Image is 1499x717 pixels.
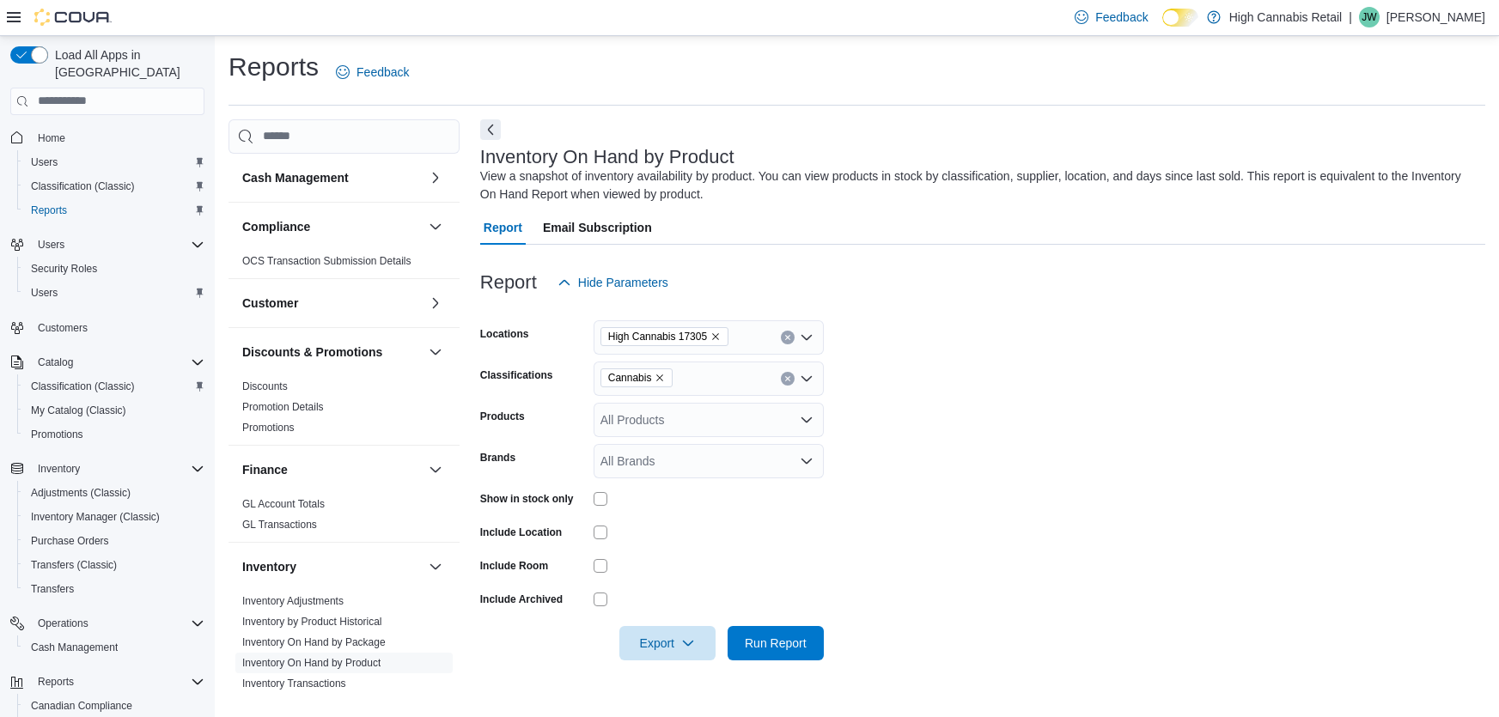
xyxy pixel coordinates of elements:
button: Discounts & Promotions [242,343,422,361]
span: Load All Apps in [GEOGRAPHIC_DATA] [48,46,204,81]
span: Cash Management [24,637,204,658]
button: Transfers [17,577,211,601]
span: Operations [31,613,204,634]
button: Security Roles [17,257,211,281]
span: Users [24,283,204,303]
p: [PERSON_NAME] [1386,7,1485,27]
a: GL Account Totals [242,498,325,510]
span: Users [38,238,64,252]
button: Cash Management [425,167,446,188]
a: Feedback [329,55,416,89]
span: High Cannabis 17305 [608,328,707,345]
span: Promotions [24,424,204,445]
span: Promotions [31,428,83,441]
span: JW [1362,7,1376,27]
span: Reports [38,675,74,689]
span: Feedback [1095,9,1148,26]
h3: Report [480,272,537,293]
span: Adjustments (Classic) [24,483,204,503]
button: Purchase Orders [17,529,211,553]
span: Run Report [745,635,807,652]
a: Users [24,283,64,303]
span: Inventory [38,462,80,476]
a: Home [31,128,72,149]
a: Classification (Classic) [24,176,142,197]
button: Inventory [31,459,87,479]
button: Reports [17,198,211,222]
button: Compliance [242,218,422,235]
button: Inventory [242,558,422,575]
span: Cannabis [608,369,652,386]
button: Export [619,626,716,660]
span: My Catalog (Classic) [31,404,126,417]
span: Canadian Compliance [31,699,132,713]
h3: Cash Management [242,169,349,186]
a: Promotions [242,422,295,434]
a: Promotion Details [242,401,324,413]
span: Hide Parameters [578,274,668,291]
a: Inventory Transactions [242,678,346,690]
span: Purchase Orders [31,534,109,548]
button: Clear input [781,331,795,344]
button: Next [480,119,501,140]
label: Show in stock only [480,492,574,506]
span: Reports [31,671,204,692]
button: Finance [425,459,446,480]
span: Customers [38,321,88,335]
button: Reports [31,671,81,692]
span: Report [484,210,522,245]
button: Remove High Cannabis 17305 from selection in this group [710,331,721,342]
button: Open list of options [800,454,813,468]
button: Operations [31,613,95,634]
div: Finance [229,494,460,542]
span: Catalog [38,355,73,369]
span: Inventory [31,459,204,479]
button: Classification (Classic) [17,174,211,198]
span: Purchase Orders [24,531,204,551]
span: Classification (Classic) [24,376,204,397]
a: My Catalog (Classic) [24,400,133,421]
a: Canadian Compliance [24,696,139,716]
button: Operations [3,611,211,635]
span: Catalog [31,352,204,373]
span: Transfers (Classic) [31,558,117,572]
label: Classifications [480,368,553,382]
span: Classification (Classic) [24,176,204,197]
h3: Discounts & Promotions [242,343,382,361]
label: Brands [480,451,515,465]
div: Julie Wood [1359,7,1380,27]
span: OCS Transaction Submission Details [242,254,411,268]
button: Compliance [425,216,446,237]
a: Inventory Manager (Classic) [24,507,167,527]
button: Customers [3,315,211,340]
button: Users [17,150,211,174]
h3: Finance [242,461,288,478]
button: Open list of options [800,331,813,344]
span: Security Roles [31,262,97,276]
a: Inventory On Hand by Package [242,636,386,648]
label: Products [480,410,525,423]
button: Users [3,233,211,257]
input: Dark Mode [1162,9,1198,27]
button: Finance [242,461,422,478]
span: Cash Management [31,641,118,654]
button: Promotions [17,422,211,447]
label: Locations [480,327,529,341]
span: Cannabis [600,368,673,387]
button: Users [31,234,71,255]
span: Promotion Details [242,400,324,414]
button: Classification (Classic) [17,374,211,398]
button: Run Report [728,626,824,660]
a: Security Roles [24,258,104,279]
a: Transfers [24,579,81,599]
a: Reports [24,200,74,221]
span: Discounts [242,380,288,393]
span: Users [31,155,58,169]
a: Discounts [242,380,288,392]
button: Discounts & Promotions [425,342,446,362]
span: GL Account Totals [242,497,325,511]
button: Cash Management [17,635,211,659]
h3: Inventory On Hand by Product [480,147,734,167]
